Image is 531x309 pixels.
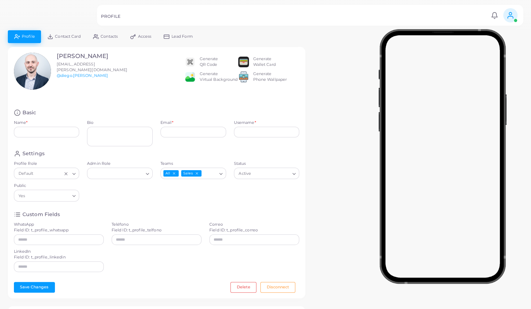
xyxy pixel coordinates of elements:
input: Search for option [35,170,62,178]
span: Sales [181,170,201,177]
label: Email [160,120,173,126]
span: Profile [22,35,35,38]
button: Deselect Sales [194,171,199,176]
label: Profile Role [14,161,80,167]
div: Search for option [14,168,80,179]
button: Disconnect [260,282,295,293]
div: Search for option [160,168,226,179]
img: qr2.png [185,57,195,67]
h5: PROFILE [101,14,121,19]
img: e64e04433dee680bcc62d3a6779a8f701ecaf3be228fb80ea91b313d80e16e10.png [185,72,195,82]
span: Lead Form [172,35,193,38]
button: Clear Selected [63,171,68,176]
img: phone-mock.b55596b7.png [378,29,506,284]
img: apple-wallet.png [238,57,249,67]
button: Delete [230,282,256,293]
label: LinkedIn Field ID: t_profile_linkedin [14,249,66,260]
h4: Custom Fields [22,211,60,218]
span: Contacts [101,35,118,38]
h3: [PERSON_NAME] [57,53,128,60]
h4: Basic [22,109,36,116]
span: Contact Card [55,35,80,38]
div: Generate Wallet Card [253,56,275,68]
input: Search for option [27,192,70,200]
input: Search for option [253,170,290,178]
span: Access [138,35,152,38]
button: Save Changes [14,282,55,293]
label: Status [234,161,300,167]
label: Bio [87,120,153,126]
span: Default [18,170,34,178]
label: Teléfono Field ID: t_profile_telfono [112,222,162,233]
button: Deselect All [172,171,177,176]
div: Search for option [87,168,153,179]
span: [EMAIL_ADDRESS][PERSON_NAME][DOMAIN_NAME] [57,62,127,72]
div: Generate QR Code [199,56,218,68]
div: Search for option [234,168,300,179]
label: Public [14,183,80,189]
span: Active [238,170,252,178]
div: Generate Phone Wallpaper [253,71,287,83]
label: Teams [160,161,226,167]
span: All [163,170,179,177]
label: Name [14,120,28,126]
h4: Settings [22,150,45,157]
div: Generate Virtual Background [199,71,238,83]
input: Search for option [202,170,216,178]
a: @diego.[PERSON_NAME] [57,73,108,78]
img: 522fc3d1c3555ff804a1a379a540d0107ed87845162a92721bf5e2ebbcc3ae6c.png [238,72,249,82]
input: Search for option [90,170,143,178]
label: Correo Field ID: t_profile_correo [209,222,258,233]
div: Search for option [14,190,80,201]
label: Admin Role [87,161,153,167]
label: Username [234,120,256,126]
label: WhatsApp Field ID: t_profile_whatsapp [14,222,68,233]
span: Yes [18,192,26,200]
